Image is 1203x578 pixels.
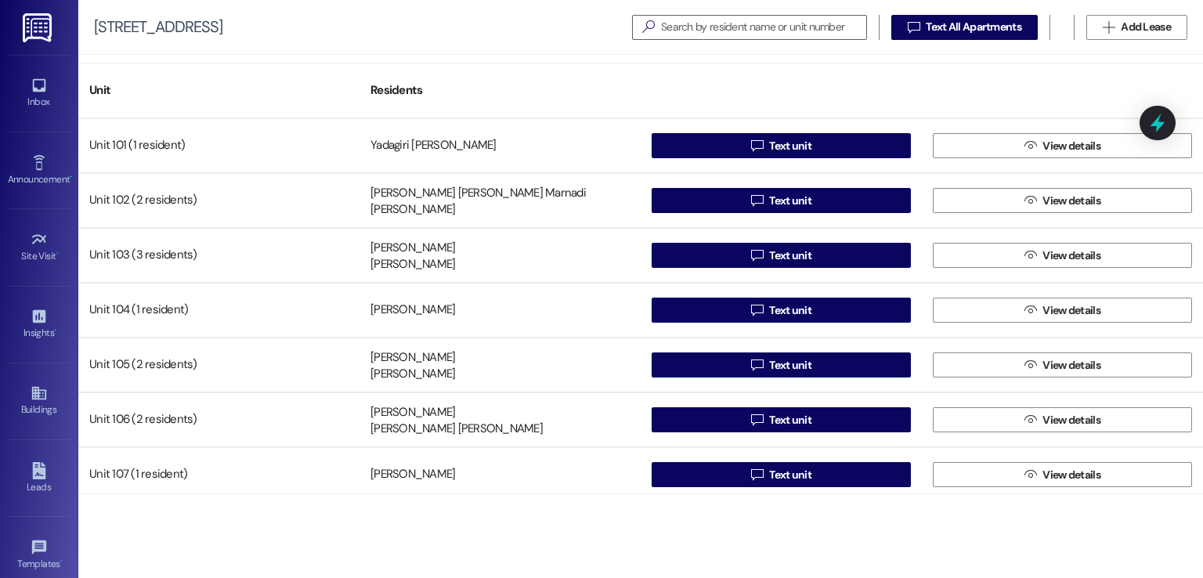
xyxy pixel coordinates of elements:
[1042,138,1100,154] span: View details
[1042,247,1100,264] span: View details
[370,404,455,421] div: [PERSON_NAME]
[78,294,359,326] div: Unit 104 (1 resident)
[652,243,911,268] button: Text unit
[751,139,763,152] i: 
[933,243,1192,268] button: View details
[769,467,811,483] span: Text unit
[370,421,543,438] div: [PERSON_NAME] [PERSON_NAME]
[652,407,911,432] button: Text unit
[751,359,763,371] i: 
[23,13,55,42] img: ResiDesk Logo
[1042,302,1100,319] span: View details
[769,193,811,209] span: Text unit
[891,15,1038,40] button: Text All Apartments
[636,19,661,35] i: 
[54,325,56,336] span: •
[370,467,455,483] div: [PERSON_NAME]
[78,130,359,161] div: Unit 101 (1 resident)
[751,468,763,481] i: 
[370,185,586,201] div: [PERSON_NAME] [PERSON_NAME] Marnadi
[769,412,811,428] span: Text unit
[652,298,911,323] button: Text unit
[926,19,1021,35] span: Text All Apartments
[1121,19,1171,35] span: Add Lease
[78,240,359,271] div: Unit 103 (3 residents)
[8,226,70,269] a: Site Visit •
[78,185,359,216] div: Unit 102 (2 residents)
[359,71,641,110] div: Residents
[8,303,70,345] a: Insights •
[769,247,811,264] span: Text unit
[370,349,455,366] div: [PERSON_NAME]
[908,21,919,34] i: 
[370,138,497,154] div: Yadagiri [PERSON_NAME]
[1103,21,1114,34] i: 
[370,257,455,273] div: [PERSON_NAME]
[1042,467,1100,483] span: View details
[8,457,70,500] a: Leads
[769,302,811,319] span: Text unit
[78,71,359,110] div: Unit
[370,302,455,319] div: [PERSON_NAME]
[8,534,70,576] a: Templates •
[1042,412,1100,428] span: View details
[933,352,1192,378] button: View details
[1024,139,1036,152] i: 
[94,19,222,35] div: [STREET_ADDRESS]
[1024,249,1036,262] i: 
[1042,193,1100,209] span: View details
[652,133,911,158] button: Text unit
[70,172,72,182] span: •
[652,462,911,487] button: Text unit
[78,459,359,490] div: Unit 107 (1 resident)
[652,188,911,213] button: Text unit
[933,188,1192,213] button: View details
[751,249,763,262] i: 
[661,16,866,38] input: Search by resident name or unit number
[652,352,911,378] button: Text unit
[933,462,1192,487] button: View details
[769,357,811,374] span: Text unit
[769,138,811,154] span: Text unit
[78,349,359,381] div: Unit 105 (2 residents)
[933,298,1192,323] button: View details
[933,407,1192,432] button: View details
[1024,304,1036,316] i: 
[751,194,763,207] i: 
[60,556,63,567] span: •
[8,380,70,422] a: Buildings
[1024,468,1036,481] i: 
[370,367,455,383] div: [PERSON_NAME]
[370,240,455,256] div: [PERSON_NAME]
[78,404,359,435] div: Unit 106 (2 residents)
[1024,359,1036,371] i: 
[8,72,70,114] a: Inbox
[56,248,59,259] span: •
[1024,194,1036,207] i: 
[370,202,455,219] div: [PERSON_NAME]
[933,133,1192,158] button: View details
[1042,357,1100,374] span: View details
[751,414,763,426] i: 
[1024,414,1036,426] i: 
[751,304,763,316] i: 
[1086,15,1187,40] button: Add Lease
